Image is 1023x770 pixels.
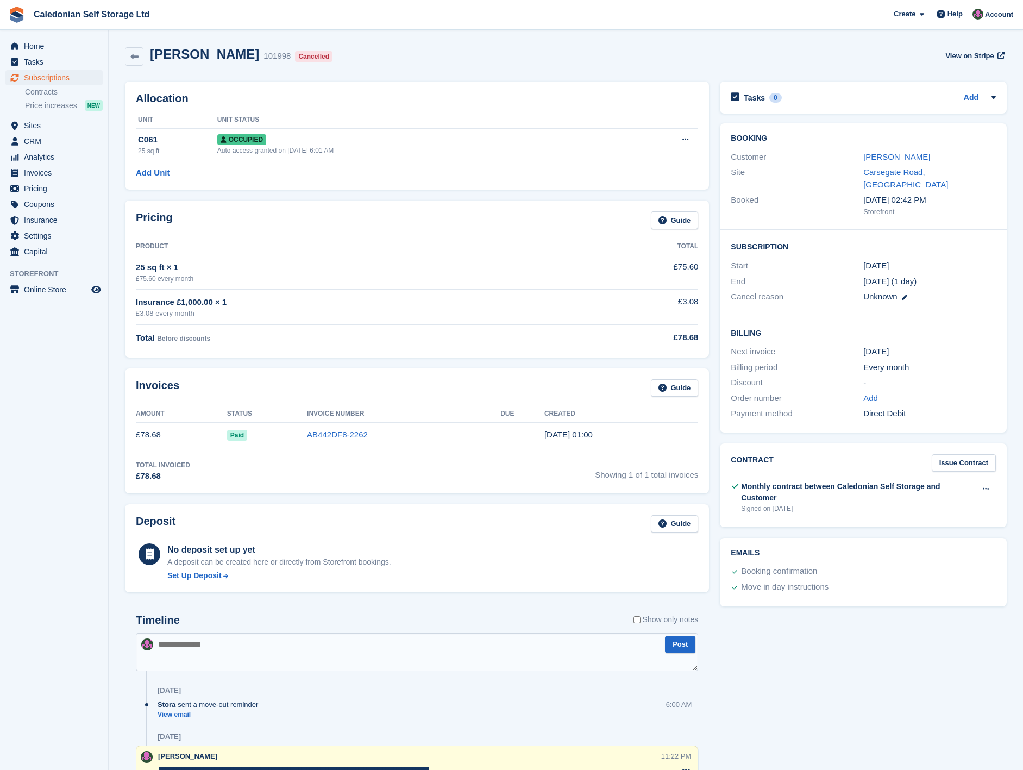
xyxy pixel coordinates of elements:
[150,47,259,61] h2: [PERSON_NAME]
[731,549,996,558] h2: Emails
[945,51,994,61] span: View on Stripe
[141,638,153,650] img: Lois Holling
[158,699,263,710] div: sent a move-out reminder
[158,710,263,719] a: View email
[731,166,863,191] div: Site
[158,733,181,741] div: [DATE]
[217,146,620,155] div: Auto access granted on [DATE] 6:01 AM
[5,244,103,259] a: menu
[24,282,89,297] span: Online Store
[167,543,391,556] div: No deposit set up yet
[863,292,898,301] span: Unknown
[5,212,103,228] a: menu
[651,515,699,533] a: Guide
[731,134,996,143] h2: Booking
[136,167,170,179] a: Add Unit
[5,149,103,165] a: menu
[863,206,996,217] div: Storefront
[307,405,500,423] th: Invoice Number
[5,118,103,133] a: menu
[217,134,266,145] span: Occupied
[5,39,103,54] a: menu
[5,70,103,85] a: menu
[157,335,210,342] span: Before discounts
[167,570,391,581] a: Set Up Deposit
[24,165,89,180] span: Invoices
[731,377,863,389] div: Discount
[665,636,695,654] button: Post
[863,152,930,161] a: [PERSON_NAME]
[24,244,89,259] span: Capital
[136,274,577,284] div: £75.60 every month
[136,423,227,447] td: £78.68
[263,50,291,62] div: 101998
[138,146,217,156] div: 25 sq ft
[972,9,983,20] img: Lois Holling
[5,181,103,196] a: menu
[24,54,89,70] span: Tasks
[136,614,180,627] h2: Timeline
[577,255,698,289] td: £75.60
[941,47,1007,65] a: View on Stripe
[227,405,307,423] th: Status
[577,238,698,255] th: Total
[90,283,103,296] a: Preview store
[158,686,181,695] div: [DATE]
[5,134,103,149] a: menu
[731,151,863,164] div: Customer
[136,470,190,483] div: £78.68
[141,751,153,763] img: Lois Holling
[863,167,948,189] a: Carsegate Road, [GEOGRAPHIC_DATA]
[544,405,698,423] th: Created
[10,268,108,279] span: Storefront
[136,460,190,470] div: Total Invoiced
[295,51,332,62] div: Cancelled
[25,101,77,111] span: Price increases
[136,405,227,423] th: Amount
[25,87,103,97] a: Contracts
[633,614,699,625] label: Show only notes
[158,699,175,710] span: Stora
[24,149,89,165] span: Analytics
[863,346,996,358] div: [DATE]
[741,581,829,594] div: Move in day instructions
[136,379,179,397] h2: Invoices
[731,408,863,420] div: Payment method
[731,194,863,217] div: Booked
[136,92,698,105] h2: Allocation
[24,228,89,243] span: Settings
[5,197,103,212] a: menu
[947,9,963,20] span: Help
[577,331,698,344] div: £78.68
[731,327,996,338] h2: Billing
[138,134,217,146] div: C061
[731,276,863,288] div: End
[985,9,1013,20] span: Account
[863,194,996,206] div: [DATE] 02:42 PM
[651,379,699,397] a: Guide
[863,408,996,420] div: Direct Debit
[5,54,103,70] a: menu
[666,699,692,710] div: 6:00 AM
[932,454,996,472] a: Issue Contract
[661,751,692,761] div: 11:22 PM
[9,7,25,23] img: stora-icon-8386f47178a22dfd0bd8f6a31ec36ba5ce8667c1dd55bd0f319d3a0aa187defe.svg
[136,238,577,255] th: Product
[24,39,89,54] span: Home
[595,460,698,483] span: Showing 1 of 1 total invoices
[136,333,155,342] span: Total
[136,261,577,274] div: 25 sq ft × 1
[136,515,175,533] h2: Deposit
[158,752,217,760] span: [PERSON_NAME]
[136,308,577,319] div: £3.08 every month
[5,282,103,297] a: menu
[136,111,217,129] th: Unit
[167,570,222,581] div: Set Up Deposit
[731,392,863,405] div: Order number
[5,228,103,243] a: menu
[964,92,978,104] a: Add
[167,556,391,568] p: A deposit can be created here or directly from Storefront bookings.
[731,454,774,472] h2: Contract
[863,377,996,389] div: -
[24,212,89,228] span: Insurance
